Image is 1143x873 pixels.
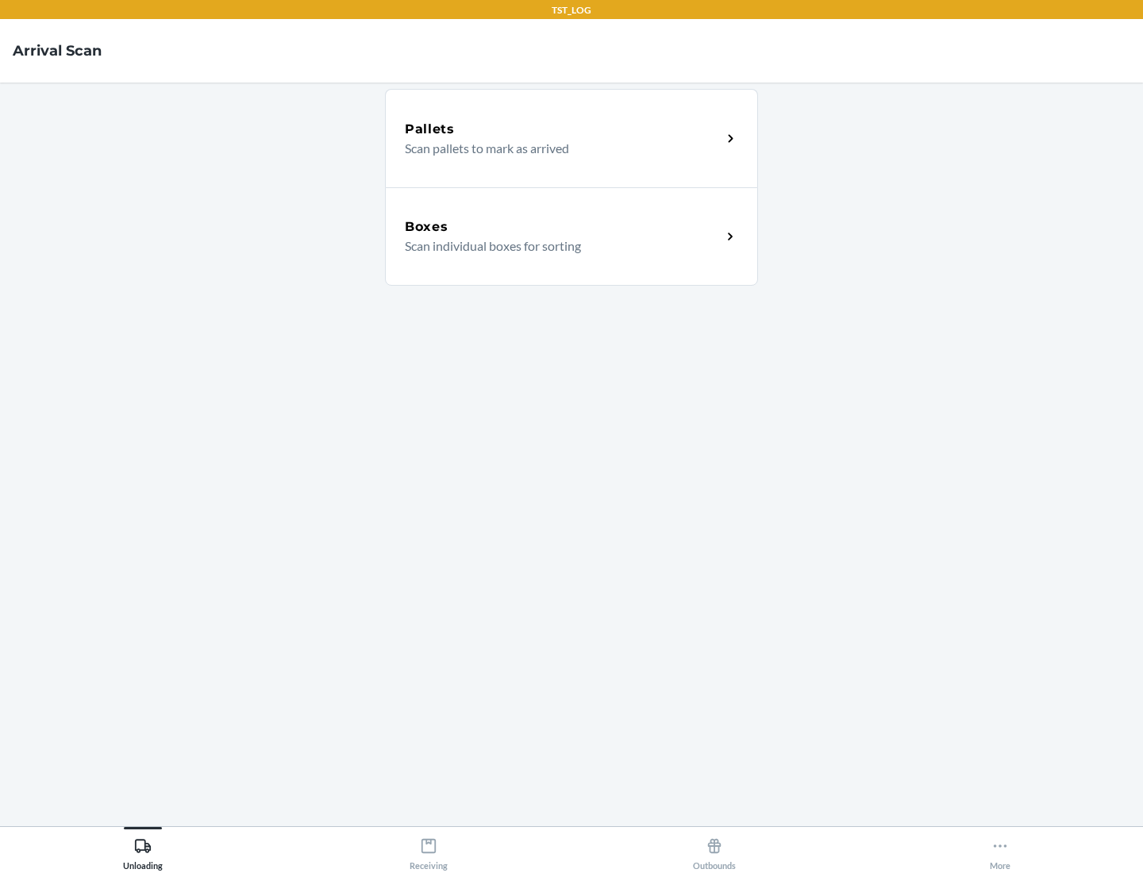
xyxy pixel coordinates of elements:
button: Outbounds [571,827,857,871]
p: Scan pallets to mark as arrived [405,139,709,158]
p: Scan individual boxes for sorting [405,237,709,256]
div: Unloading [123,831,163,871]
div: Outbounds [693,831,736,871]
div: More [990,831,1010,871]
a: PalletsScan pallets to mark as arrived [385,89,758,187]
h5: Boxes [405,217,448,237]
h4: Arrival Scan [13,40,102,61]
button: More [857,827,1143,871]
div: Receiving [410,831,448,871]
button: Receiving [286,827,571,871]
h5: Pallets [405,120,455,139]
a: BoxesScan individual boxes for sorting [385,187,758,286]
p: TST_LOG [552,3,591,17]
